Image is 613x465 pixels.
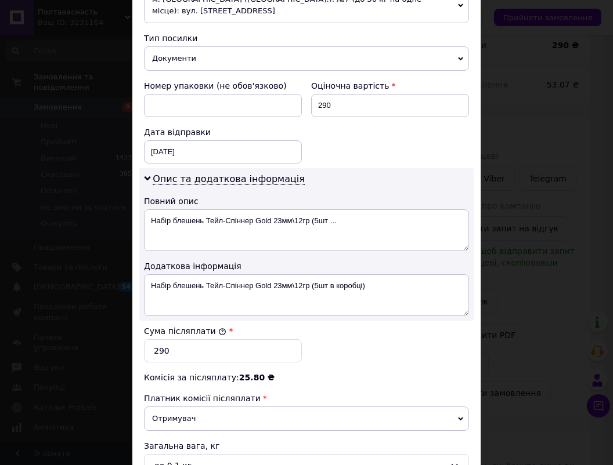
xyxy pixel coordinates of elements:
span: Опис та додаткова інформація [153,173,305,185]
div: Номер упаковки (не обов'язково) [144,80,302,92]
span: Документи [144,46,469,71]
label: Сума післяплати [144,326,226,336]
div: Дата відправки [144,126,302,138]
textarea: Набір блешень Тейл-Спіннер Gold 23мм\12гр (5шт ... [144,209,469,251]
div: Загальна вага, кг [144,440,469,452]
span: Платник комісії післяплати [144,394,261,403]
textarea: Набір блешень Тейл-Спіннер Gold 23мм\12гр (5шт в коробці) [144,274,469,316]
div: Комісія за післяплату: [144,372,469,383]
span: Тип посилки [144,34,197,43]
div: Оціночна вартість [311,80,469,92]
span: Отримувач [144,406,469,431]
div: Додаткова інформація [144,260,469,272]
span: 25.80 ₴ [239,373,275,382]
div: Повний опис [144,195,469,207]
